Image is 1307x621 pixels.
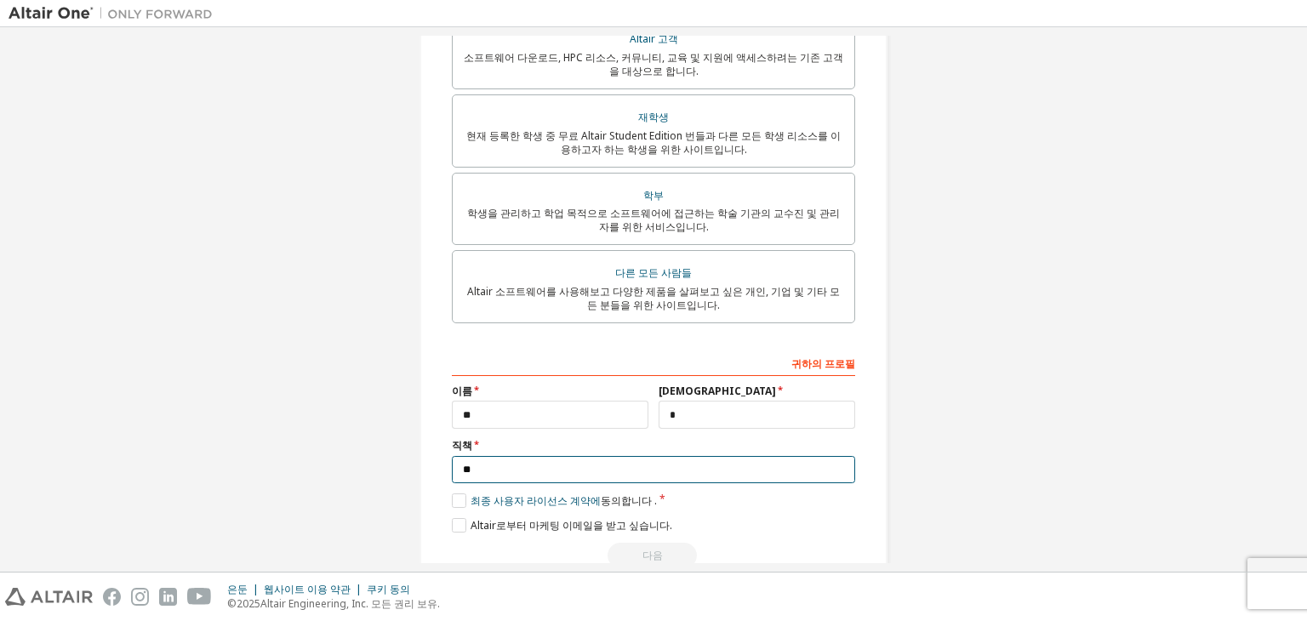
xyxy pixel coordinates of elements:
[791,356,855,371] font: 귀하의 프로필
[227,582,248,596] font: 은둔
[9,5,221,22] img: 알타이르 원
[471,518,672,533] font: Altair로부터 마케팅 이메일을 받고 싶습니다.
[466,128,841,157] font: 현재 등록한 학생 중 무료 Altair Student Edition 번들과 다른 모든 학생 리소스를 이용하고자 하는 학생을 위한 사이트입니다.
[471,493,601,508] font: 최종 사용자 라이선스 계약에
[103,588,121,606] img: facebook.svg
[187,588,212,606] img: youtube.svg
[131,588,149,606] img: instagram.svg
[159,588,177,606] img: linkedin.svg
[467,284,840,312] font: Altair 소프트웨어를 사용해보고 다양한 제품을 살펴보고 싶은 개인, 기업 및 기타 모든 분들을 위한 사이트입니다.
[367,582,410,596] font: 쿠키 동의
[643,188,664,202] font: 학부
[638,110,669,124] font: 재학생
[467,206,840,234] font: 학생을 관리하고 학업 목적으로 소프트웨어에 접근하는 학술 기관의 교수진 및 관리자를 위한 서비스입니다.
[615,265,692,280] font: 다른 모든 사람들
[227,596,237,611] font: ©
[452,543,855,568] div: Read and acccept EULA to continue
[237,596,260,611] font: 2025
[464,50,843,78] font: 소프트웨어 다운로드, HPC 리소스, 커뮤니티, 교육 및 지원에 액세스하려는 기존 고객을 대상으로 합니다.
[659,384,776,398] font: [DEMOGRAPHIC_DATA]
[601,493,657,508] font: 동의합니다 .
[5,588,93,606] img: altair_logo.svg
[452,438,472,453] font: 직책
[630,31,678,46] font: Altair 고객
[452,384,472,398] font: 이름
[264,582,351,596] font: 웹사이트 이용 약관
[260,596,440,611] font: Altair Engineering, Inc. 모든 권리 보유.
